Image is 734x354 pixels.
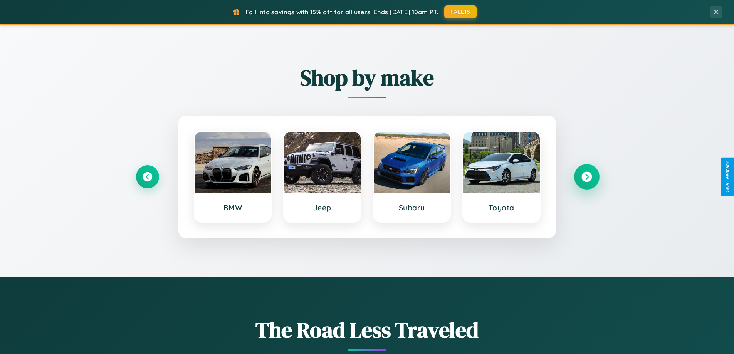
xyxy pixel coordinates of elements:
[471,203,532,212] h3: Toyota
[136,63,598,92] h2: Shop by make
[202,203,264,212] h3: BMW
[245,8,438,16] span: Fall into savings with 15% off for all users! Ends [DATE] 10am PT.
[725,161,730,193] div: Give Feedback
[136,315,598,345] h1: The Road Less Traveled
[292,203,353,212] h3: Jeep
[381,203,443,212] h3: Subaru
[444,5,477,18] button: FALL15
